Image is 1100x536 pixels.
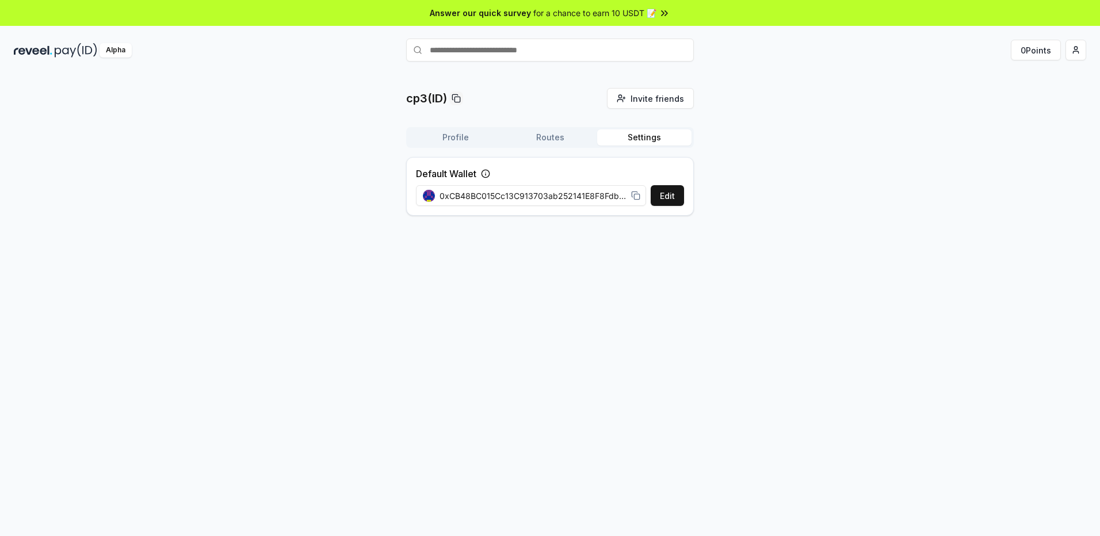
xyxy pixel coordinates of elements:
span: Invite friends [631,93,684,105]
img: reveel_dark [14,43,52,58]
span: 0xCB48BC015Cc13C913703ab252141E8F8Fdba2F34 [440,190,627,202]
span: Answer our quick survey [430,7,531,19]
button: 0Points [1011,40,1061,60]
button: Routes [503,129,597,146]
p: cp3(ID) [406,90,447,106]
label: Default Wallet [416,167,476,181]
button: Edit [651,185,684,206]
button: Invite friends [607,88,694,109]
button: Profile [408,129,503,146]
span: for a chance to earn 10 USDT 📝 [533,7,656,19]
button: Settings [597,129,692,146]
div: Alpha [100,43,132,58]
img: pay_id [55,43,97,58]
